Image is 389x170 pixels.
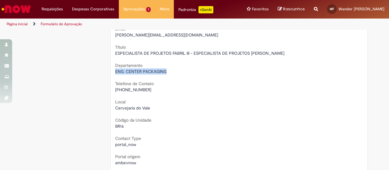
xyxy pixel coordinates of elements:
b: Contact Type [115,136,141,141]
ul: Trilhas de página [5,19,255,30]
span: [PERSON_NAME][EMAIL_ADDRESS][DOMAIN_NAME] [115,32,218,38]
b: Departamento [115,63,143,68]
span: ambevnow [115,160,136,165]
span: WF [330,7,334,11]
span: [PHONE_NUMBER] [115,87,151,92]
span: Aprovações [123,6,145,12]
span: ESPECIALISTA DE PROJETOS FABRIL III - ESPECIALISTA DE PROJETOS [PERSON_NAME] [115,50,284,56]
b: Portal origem [115,154,140,159]
span: 1 [146,7,151,12]
span: Requisições [42,6,63,12]
span: Favoritos [252,6,269,12]
img: ServiceNow [1,3,32,15]
p: +GenAi [198,6,213,13]
div: Padroniza [178,6,213,13]
span: Cervejaria do Vale [115,105,150,111]
b: Local [115,99,126,105]
b: Título [115,44,126,50]
span: Despesas Corporativas [72,6,114,12]
a: Página inicial [7,22,28,26]
span: Wander [PERSON_NAME] [339,6,384,12]
a: Formulário de Aprovação [41,22,82,26]
a: Rascunhos [278,6,305,12]
span: Rascunhos [283,6,305,12]
b: Telefone de Contato [115,81,154,86]
span: More [160,6,169,12]
b: Código da Unidade [115,117,151,123]
span: ENG. CENTER PACKAGING [115,69,167,74]
span: portal_now [115,142,136,147]
span: BR16 [115,123,124,129]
